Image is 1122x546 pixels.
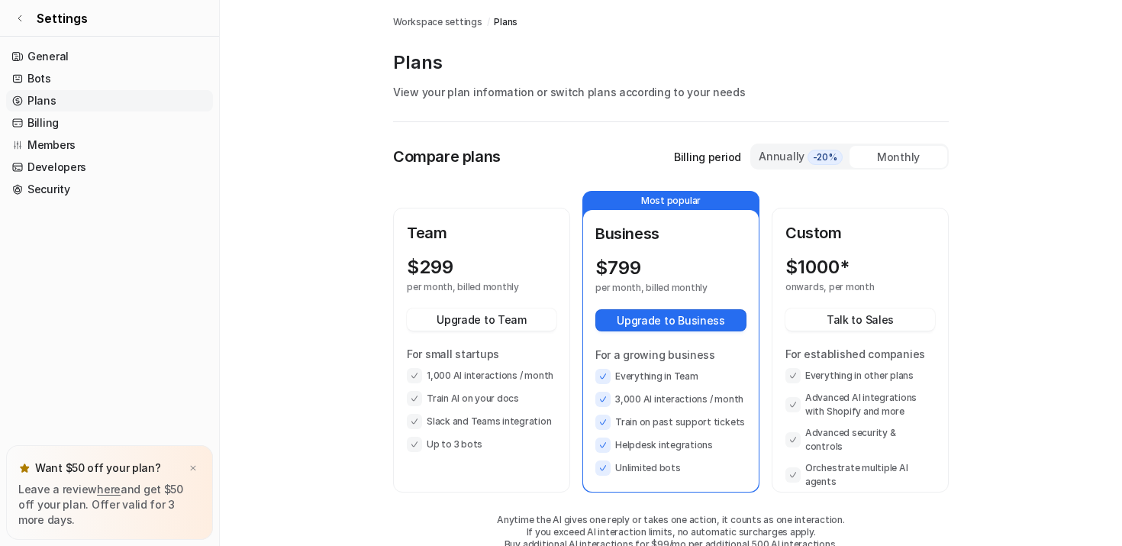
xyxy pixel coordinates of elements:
a: General [6,46,213,67]
button: Upgrade to Business [595,309,746,331]
div: Annually [758,148,843,165]
li: Orchestrate multiple AI agents [785,461,935,489]
li: Train on past support tickets [595,415,746,430]
a: Plans [494,15,517,29]
p: per month, billed monthly [407,281,529,293]
a: here [97,483,121,496]
li: 3,000 AI interactions / month [595,392,746,407]
p: For a growing business [595,347,746,363]
li: Unlimited bots [595,460,746,476]
p: Compare plans [393,145,501,168]
p: Leave a review and get $50 off your plan. Offer valid for 3 more days. [18,482,201,528]
a: Security [6,179,213,200]
img: star [18,462,31,474]
p: Most popular [583,192,759,210]
li: Advanced AI integrations with Shopify and more [785,391,935,418]
li: Everything in other plans [785,368,935,383]
li: Train AI on your docs [407,391,556,406]
p: per month, billed monthly [595,282,719,294]
p: $ 299 [407,257,453,278]
p: Anytime the AI gives one reply or takes one action, it counts as one interaction. [393,514,949,526]
p: For small startups [407,346,556,362]
a: Billing [6,112,213,134]
img: x [189,464,198,473]
a: Plans [6,90,213,111]
span: / [487,15,490,29]
span: Settings [37,9,88,27]
li: Helpdesk integrations [595,438,746,453]
button: Upgrade to Team [407,309,556,331]
p: For established companies [785,346,935,362]
p: View your plan information or switch plans according to your needs [393,84,949,100]
p: Business [595,222,746,245]
li: 1,000 AI interactions / month [407,368,556,383]
li: Slack and Teams integration [407,414,556,429]
a: Bots [6,68,213,89]
p: $ 799 [595,257,641,279]
p: Team [407,221,556,244]
p: Custom [785,221,935,244]
p: $ 1000* [785,257,850,278]
div: Monthly [850,146,947,168]
span: -20% [808,150,843,165]
p: Billing period [674,149,741,165]
p: Plans [393,50,949,75]
a: Developers [6,157,213,178]
a: Members [6,134,213,156]
p: If you exceed AI interaction limits, no automatic surcharges apply. [393,526,949,538]
a: Workspace settings [393,15,482,29]
p: onwards, per month [785,281,908,293]
button: Talk to Sales [785,309,935,331]
p: Want $50 off your plan? [35,460,161,476]
li: Everything in Team [595,369,746,384]
li: Advanced security & controls [785,426,935,454]
li: Up to 3 bots [407,437,556,452]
